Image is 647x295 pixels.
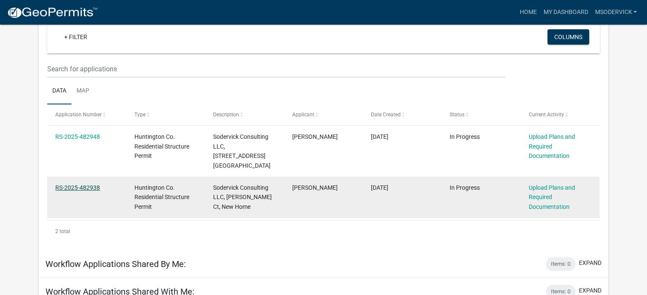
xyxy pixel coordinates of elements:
span: Date Created [371,112,401,118]
datatable-header-cell: Type [126,104,205,125]
span: In Progress [450,184,480,191]
a: + Filter [57,29,94,45]
a: Home [516,4,540,20]
span: In Progress [450,133,480,140]
button: expand [579,286,601,295]
button: expand [579,258,601,267]
a: My Dashboard [540,4,591,20]
span: Application Number [55,112,102,118]
span: Status [450,112,465,118]
datatable-header-cell: Status [442,104,520,125]
span: 09/23/2025 [371,184,388,191]
datatable-header-cell: Date Created [363,104,442,125]
a: Map [71,78,94,105]
button: Columns [547,29,589,45]
span: Sodervick Consulting LLC, Gardner Ct, New Home [213,184,272,211]
h5: Workflow Applications Shared By Me: [46,259,186,269]
datatable-header-cell: Current Activity [521,104,599,125]
a: msodervick [591,4,640,20]
a: RS-2025-482938 [55,184,100,191]
span: Applicant [292,112,314,118]
span: Michelle Sodervick [292,133,338,140]
div: 2 total [47,221,600,242]
span: Sodervick Consulting LLC, 614-616 South St, New Home [213,133,271,169]
a: Upload Plans and Required Documentation [529,184,575,211]
span: Michelle Sodervick [292,184,338,191]
span: Huntington Co. Residential Structure Permit [134,133,189,160]
div: Items: 0 [546,257,576,271]
span: Description [213,112,239,118]
input: Search for applications [47,60,505,78]
span: 09/23/2025 [371,133,388,140]
span: Huntington Co. Residential Structure Permit [134,184,189,211]
a: RS-2025-482948 [55,133,100,140]
a: Data [47,78,71,105]
datatable-header-cell: Application Number [47,104,126,125]
span: Current Activity [529,112,564,118]
datatable-header-cell: Applicant [284,104,362,125]
datatable-header-cell: Description [205,104,284,125]
span: Type [134,112,145,118]
div: collapse [39,7,608,250]
a: Upload Plans and Required Documentation [529,133,575,160]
